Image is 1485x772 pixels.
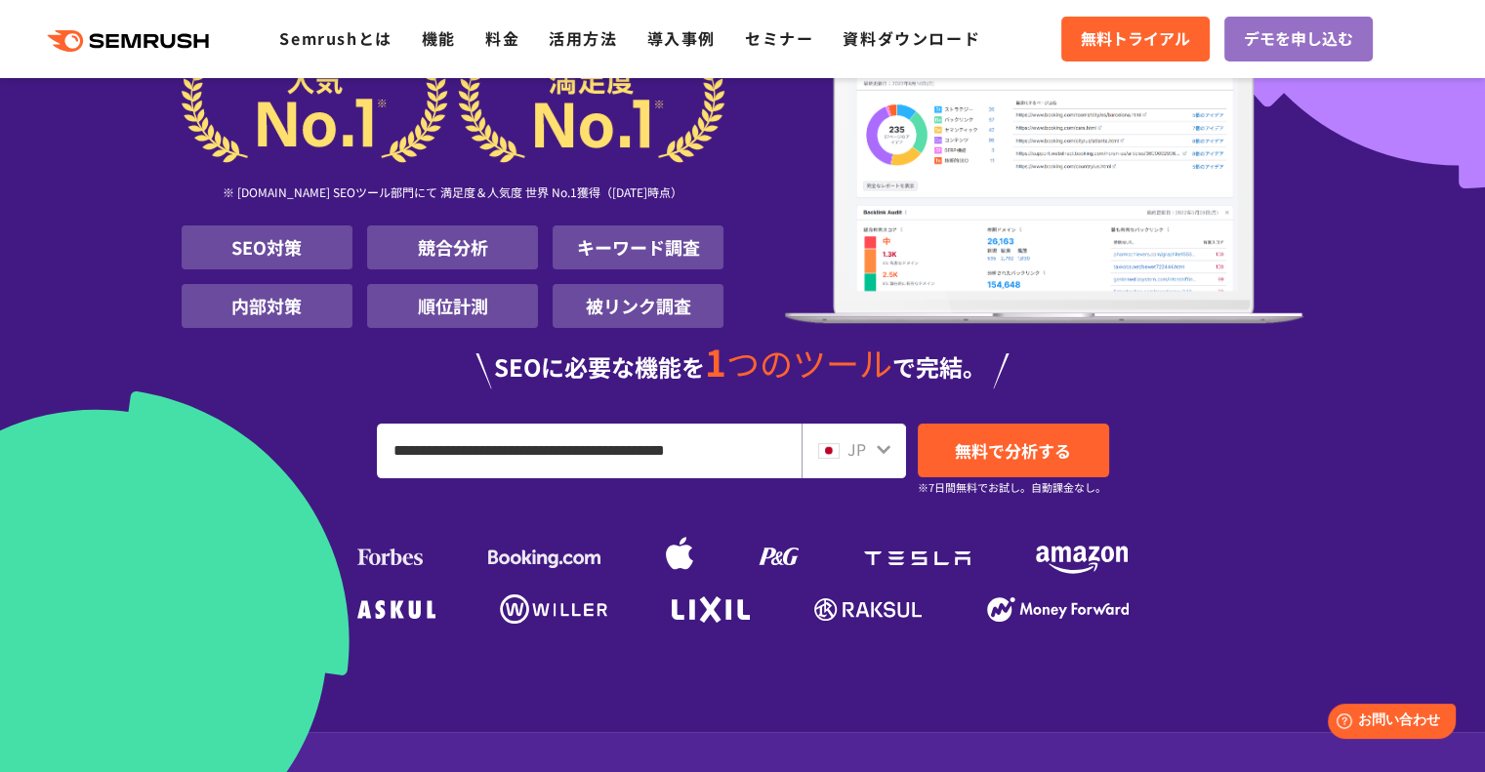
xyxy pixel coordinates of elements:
[1244,26,1353,52] span: デモを申し込む
[1081,26,1190,52] span: 無料トライアル
[745,26,813,50] a: セミナー
[726,339,892,386] span: つのツール
[705,335,726,387] span: 1
[549,26,617,50] a: 活用方法
[843,26,980,50] a: 資料ダウンロード
[918,424,1109,477] a: 無料で分析する
[182,284,352,328] li: 内部対策
[367,225,538,269] li: 競合分析
[918,478,1106,497] small: ※7日間無料でお試し。自動課金なし。
[182,344,1304,388] div: SEOに必要な機能を
[892,349,986,384] span: で完結。
[1311,696,1464,751] iframe: Help widget launcher
[182,163,724,225] div: ※ [DOMAIN_NAME] SEOツール部門にて 満足度＆人気度 世界 No.1獲得（[DATE]時点）
[1061,17,1210,61] a: 無料トライアル
[647,26,716,50] a: 導入事例
[422,26,456,50] a: 機能
[378,425,801,477] input: URL、キーワードを入力してください
[1224,17,1373,61] a: デモを申し込む
[279,26,392,50] a: Semrushとは
[955,438,1071,463] span: 無料で分析する
[553,225,723,269] li: キーワード調査
[367,284,538,328] li: 順位計測
[553,284,723,328] li: 被リンク調査
[485,26,519,50] a: 料金
[847,437,866,461] span: JP
[182,225,352,269] li: SEO対策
